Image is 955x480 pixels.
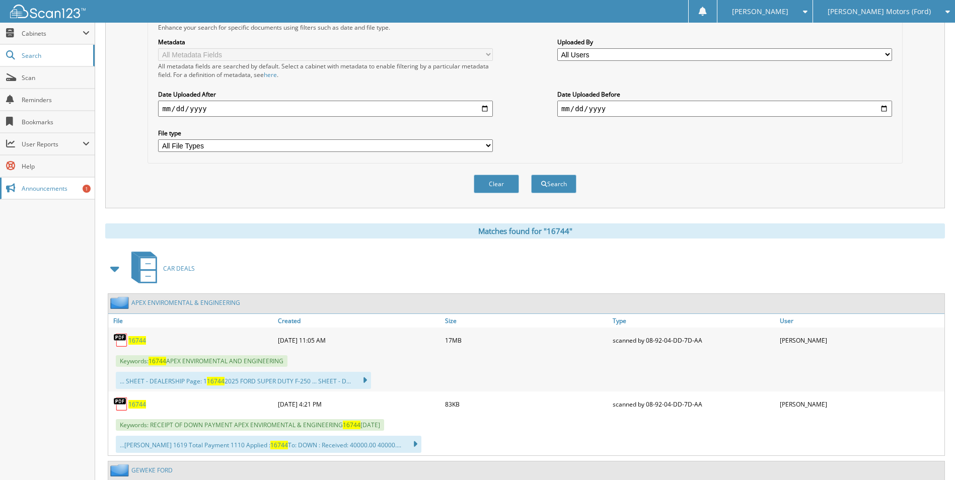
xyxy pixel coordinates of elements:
[158,101,493,117] input: start
[128,336,146,345] a: 16744
[158,129,493,137] label: File type
[557,90,892,99] label: Date Uploaded Before
[113,333,128,348] img: PDF.png
[777,394,944,414] div: [PERSON_NAME]
[158,62,493,79] div: All metadata fields are searched by default. Select a cabinet with metadata to enable filtering b...
[10,5,86,18] img: scan123-logo-white.svg
[828,9,931,15] span: [PERSON_NAME] Motors (Ford)
[557,38,892,46] label: Uploaded By
[108,314,275,328] a: File
[610,394,777,414] div: scanned by 08-92-04-DD-7D-AA
[610,314,777,328] a: Type
[116,355,287,367] span: Keywords: APEX ENVIROMENTAL AND ENGINEERING
[474,175,519,193] button: Clear
[270,441,288,449] span: 16744
[158,90,493,99] label: Date Uploaded After
[158,38,493,46] label: Metadata
[275,394,443,414] div: [DATE] 4:21 PM
[131,466,173,474] a: GEWEKE FORD
[22,162,90,171] span: Help
[732,9,788,15] span: [PERSON_NAME]
[128,400,146,409] a: 16744
[777,314,944,328] a: User
[116,419,384,431] span: Keywords: RECEIPT OF DOWN PAYMENT APEX ENVIROMENTAL & ENGINEERING [DATE]
[777,330,944,350] div: [PERSON_NAME]
[113,396,128,412] img: PDF.png
[116,436,421,453] div: ...[PERSON_NAME] 1619 Total Payment 1110 Applied : To: DOWN : Received: 40000.00 40000....
[110,296,131,309] img: folder2.png
[125,249,195,288] a: CAR DEALS
[275,330,443,350] div: [DATE] 11:05 AM
[443,314,610,328] a: Size
[264,70,277,79] a: here
[22,184,90,193] span: Announcements
[163,264,195,273] span: CAR DEALS
[22,96,90,104] span: Reminders
[22,118,90,126] span: Bookmarks
[116,372,371,389] div: ... SHEET - DEALERSHIP Page: 1 2025 FORD SUPER DUTY F-250 ... SHEET - D...
[149,357,166,365] span: 16744
[443,394,610,414] div: 83KB
[110,464,131,476] img: folder2.png
[105,223,945,238] div: Matches found for "16744"
[22,140,83,148] span: User Reports
[131,298,240,307] a: APEX ENVIROMENTAL & ENGINEERING
[22,73,90,82] span: Scan
[557,101,892,117] input: end
[610,330,777,350] div: scanned by 08-92-04-DD-7D-AA
[275,314,443,328] a: Created
[22,29,83,38] span: Cabinets
[531,175,576,193] button: Search
[153,23,897,32] div: Enhance your search for specific documents using filters such as date and file type.
[443,330,610,350] div: 17MB
[83,185,91,193] div: 1
[22,51,88,60] span: Search
[343,421,360,429] span: 16744
[207,377,225,385] span: 16744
